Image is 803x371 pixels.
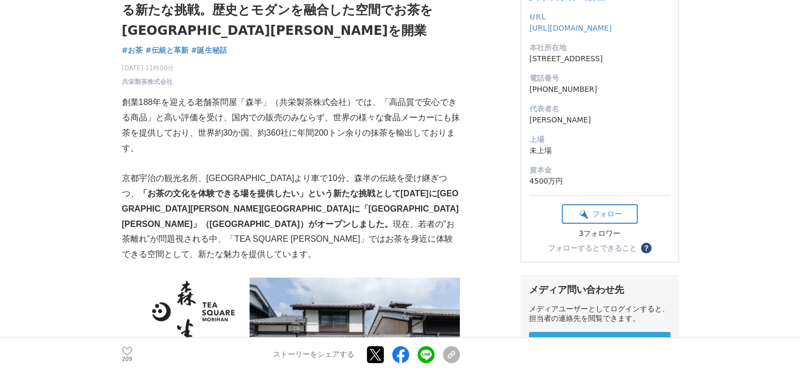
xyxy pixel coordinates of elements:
[145,45,188,56] a: #伝統と革新
[641,243,651,253] button: ？
[530,73,670,84] dt: 電話番号
[122,189,459,229] strong: 「お茶の文化を体験できる場を提供したい」という新たな挑戦として[DATE]に[GEOGRAPHIC_DATA][PERSON_NAME][GEOGRAPHIC_DATA]に「[GEOGRAPHI...
[530,12,670,23] dt: URL
[562,229,638,239] div: 3フォロワー
[530,165,670,176] dt: 資本金
[643,244,650,252] span: ？
[122,63,174,73] span: [DATE] 11時00分
[530,134,670,145] dt: 上場
[562,204,638,224] button: フォロー
[530,145,670,156] dd: 未上場
[191,45,227,55] span: #誕生秘話
[530,53,670,64] dd: [STREET_ADDRESS]
[122,95,460,156] p: 創業188年を迎える老舗茶問屋「森半」（共栄製茶株式会社）では、「高品質で安心できる商品」と高い評価を受け、国内での販売のみならず、世界の様々な食品メーカーにも抹茶を提供しており、世界約30か国...
[122,357,133,362] p: 209
[122,45,143,56] a: #お茶
[122,171,460,262] p: 京都宇治の観光名所、[GEOGRAPHIC_DATA]より車で10分。森半の伝統を受け継ぎつつ、 現在、若者の”お茶離れ”が問題視される中、「TEA SQUARE [PERSON_NAME]」で...
[530,176,670,187] dd: 4500万円
[529,305,670,324] div: メディアユーザーとしてログインすると、担当者の連絡先を閲覧できます。
[529,332,670,365] a: メディアユーザー 新規登録 無料
[145,45,188,55] span: #伝統と革新
[273,350,354,359] p: ストーリーをシェアする
[191,45,227,56] a: #誕生秘話
[122,77,173,87] a: 共栄製茶株式会社
[530,24,612,32] a: [URL][DOMAIN_NAME]
[122,45,143,55] span: #お茶
[530,103,670,115] dt: 代表者名
[530,115,670,126] dd: [PERSON_NAME]
[530,42,670,53] dt: 本社所在地
[530,84,670,95] dd: [PHONE_NUMBER]
[548,244,637,252] div: フォローするとできること
[529,283,670,296] div: メディア問い合わせ先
